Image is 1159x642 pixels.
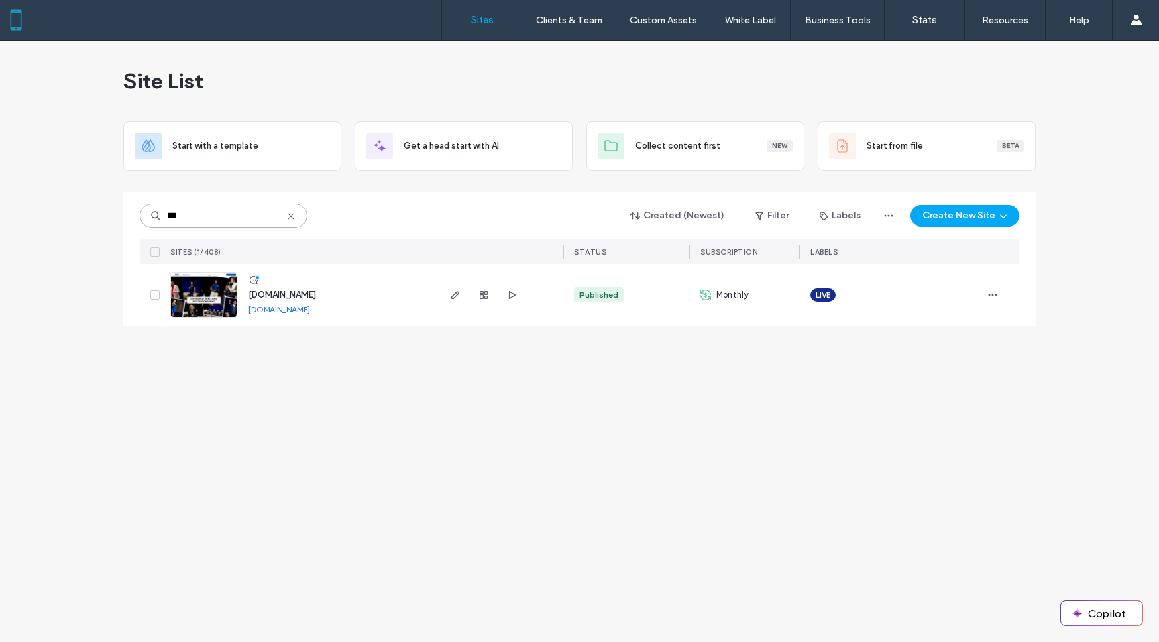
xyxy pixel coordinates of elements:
[1061,601,1142,625] button: Copilot
[910,205,1019,227] button: Create New Site
[805,15,871,26] label: Business Tools
[982,15,1028,26] label: Resources
[716,288,749,302] span: Monthly
[912,14,937,26] label: Stats
[574,247,606,257] span: STATUS
[471,14,494,26] label: Sites
[635,139,720,153] span: Collect content first
[767,140,793,152] div: New
[579,289,618,301] div: Published
[997,140,1024,152] div: Beta
[725,15,776,26] label: White Label
[536,15,602,26] label: Clients & Team
[818,121,1036,171] div: Start from fileBeta
[123,121,341,171] div: Start with a template
[123,68,203,94] span: Site List
[248,304,310,314] a: [DOMAIN_NAME]
[355,121,573,171] div: Get a head start with AI
[1069,15,1089,26] label: Help
[586,121,804,171] div: Collect content firstNew
[700,247,757,257] span: SUBSCRIPTION
[808,205,873,227] button: Labels
[816,289,830,301] span: LIVE
[810,247,838,257] span: LABELS
[172,139,258,153] span: Start with a template
[31,9,58,21] span: Help
[248,290,316,300] a: [DOMAIN_NAME]
[170,247,221,257] span: SITES (1/408)
[742,205,802,227] button: Filter
[630,15,697,26] label: Custom Assets
[867,139,923,153] span: Start from file
[404,139,499,153] span: Get a head start with AI
[619,205,736,227] button: Created (Newest)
